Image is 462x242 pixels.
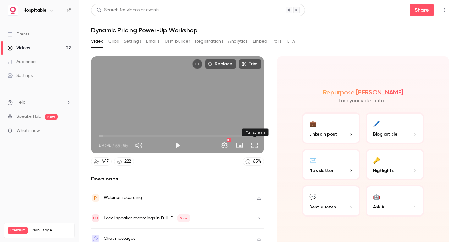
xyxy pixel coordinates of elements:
[439,5,449,15] button: Top Bar Actions
[63,128,71,134] iframe: Noticeable Trigger
[239,59,261,69] button: Trim
[8,5,18,15] img: Hospitable
[102,158,109,165] div: 447
[114,157,134,166] a: 222
[253,158,261,165] div: 65 %
[287,36,295,46] button: CTA
[272,36,282,46] button: Polls
[248,139,261,152] button: Full screen
[124,36,141,46] button: Settings
[8,31,29,37] div: Events
[253,36,267,46] button: Embed
[91,175,264,183] h2: Downloads
[124,158,131,165] div: 222
[16,99,25,106] span: Help
[366,112,424,144] button: 🖊️Blog article
[366,185,424,217] button: 🤖Ask Ai...
[309,204,336,210] span: Best quotes
[233,139,246,152] button: Turn on miniplayer
[373,119,380,128] div: 🖊️
[91,157,112,166] a: 447
[91,26,449,34] h1: Dynamic Pricing Power-Up Workshop
[309,155,316,165] div: ✉️
[373,204,388,210] span: Ask Ai...
[309,131,337,137] span: LinkedIn post
[242,129,269,136] div: Full screen
[205,59,236,69] button: Replace
[146,36,159,46] button: Emails
[104,214,190,222] div: Local speaker recordings in FullHD
[373,155,380,165] div: 🔑
[228,36,248,46] button: Analytics
[112,142,114,149] span: /
[91,36,103,46] button: Video
[115,142,128,149] span: 55:50
[96,7,159,13] div: Search for videos or events
[323,89,403,96] h2: Repurpose [PERSON_NAME]
[8,45,30,51] div: Videos
[108,36,119,46] button: Clips
[99,142,128,149] div: 00:00
[177,214,190,222] span: New
[45,114,58,120] span: new
[192,59,202,69] button: Embed video
[99,142,111,149] span: 00:00
[309,191,316,201] div: 💬
[227,138,231,142] div: HD
[171,139,184,152] button: Play
[165,36,190,46] button: UTM builder
[309,119,316,128] div: 💼
[23,7,47,13] h6: Hospitable
[16,113,41,120] a: SpeakerHub
[373,191,380,201] div: 🤖
[16,127,40,134] span: What's new
[133,139,145,152] button: Mute
[373,131,398,137] span: Blog article
[8,59,36,65] div: Audience
[218,139,231,152] button: Settings
[366,149,424,180] button: 🔑Highlights
[302,149,360,180] button: ✉️Newsletter
[309,167,333,174] span: Newsletter
[195,36,223,46] button: Registrations
[302,112,360,144] button: 💼LinkedIn post
[8,73,33,79] div: Settings
[302,185,360,217] button: 💬Best quotes
[32,228,71,233] span: Plan usage
[338,97,388,105] p: Turn your video into...
[8,227,28,234] span: Premium
[8,99,71,106] li: help-dropdown-opener
[373,167,394,174] span: Highlights
[104,194,142,202] div: Webinar recording
[410,4,434,16] button: Share
[243,157,264,166] a: 65%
